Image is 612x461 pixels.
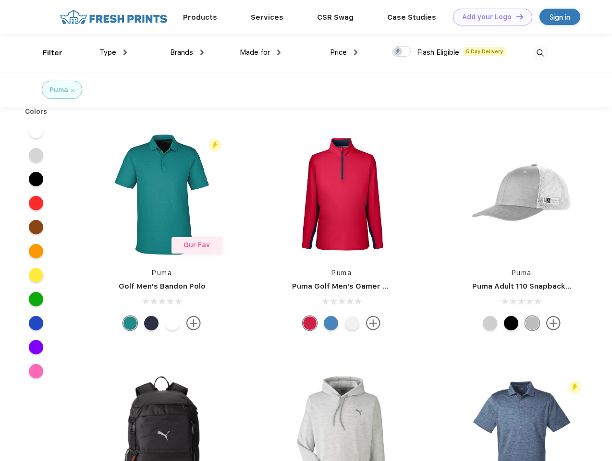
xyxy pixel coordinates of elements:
[324,316,338,330] div: Bright Cobalt
[170,48,193,57] span: Brands
[165,316,180,330] div: Bright White
[144,316,159,330] div: Navy Blazer
[119,282,206,291] a: Golf Men's Bandon Polo
[539,9,580,25] a: Sign in
[123,49,127,55] img: dropdown.png
[18,107,55,117] div: Colors
[240,48,270,57] span: Made for
[49,85,68,95] div: Puma
[152,269,172,277] a: Puma
[277,49,281,55] img: dropdown.png
[317,13,354,22] a: CSR Swag
[462,13,512,21] div: Add your Logo
[71,89,74,92] img: filter_cancel.svg
[345,316,359,330] div: Bright White
[98,131,226,258] img: func=resize&h=266
[183,13,217,22] a: Products
[516,14,523,19] img: DT
[512,269,532,277] a: Puma
[43,48,62,59] div: Filter
[99,48,116,57] span: Type
[525,316,539,330] div: Quarry with Brt Whit
[417,48,459,57] span: Flash Eligible
[546,316,561,330] img: more.svg
[123,316,137,330] div: Green Lagoon
[208,139,221,152] img: flash_active_toggle.svg
[366,316,380,330] img: more.svg
[278,131,405,258] img: func=resize&h=266
[550,12,570,23] div: Sign in
[57,9,170,25] img: fo%20logo%202.webp
[330,48,347,57] span: Price
[532,45,548,61] img: desktop_search.svg
[186,316,201,330] img: more.svg
[251,13,283,22] a: Services
[568,381,581,394] img: flash_active_toggle.svg
[504,316,518,330] div: Pma Blk Pma Blk
[200,49,204,55] img: dropdown.png
[354,49,357,55] img: dropdown.png
[303,316,317,330] div: Ski Patrol
[184,241,210,249] span: Our Fav
[331,269,352,277] a: Puma
[292,282,444,291] a: Puma Golf Men's Gamer Golf Quarter-Zip
[463,47,506,56] span: 5 Day Delivery
[458,131,586,258] img: func=resize&h=266
[483,316,497,330] div: Quarry Brt Whit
